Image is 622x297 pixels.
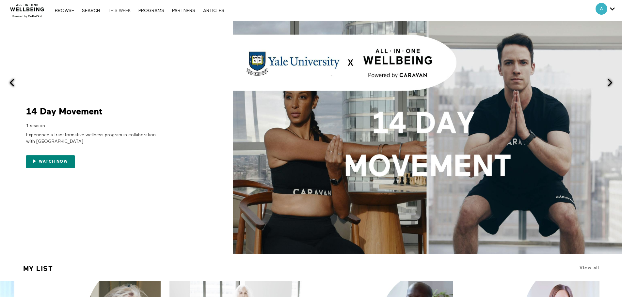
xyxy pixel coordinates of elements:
a: THIS WEEK [104,8,134,13]
a: PARTNERS [169,8,199,13]
a: PROGRAMS [135,8,167,13]
a: My list [23,262,53,275]
a: Search [79,8,103,13]
a: View all [580,265,600,270]
nav: Primary [52,7,227,14]
a: ARTICLES [200,8,228,13]
a: Browse [52,8,77,13]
